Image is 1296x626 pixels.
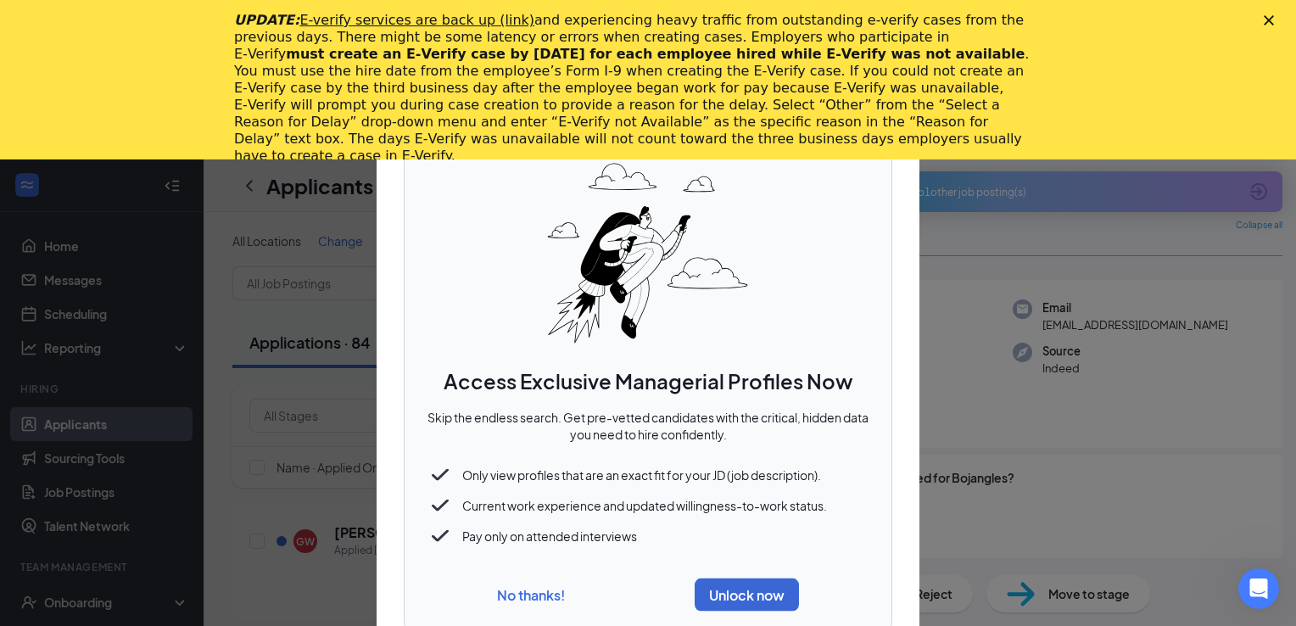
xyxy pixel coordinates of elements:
[299,12,534,28] a: E-verify services are back up (link)
[1238,568,1279,609] iframe: Intercom live chat
[234,12,1035,165] div: and experiencing heavy traffic from outstanding e-verify cases from the previous days. There migh...
[286,46,1025,62] b: must create an E‑Verify case by [DATE] for each employee hired while E‑Verify was not available
[234,12,534,28] i: UPDATE:
[1264,15,1281,25] div: Close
